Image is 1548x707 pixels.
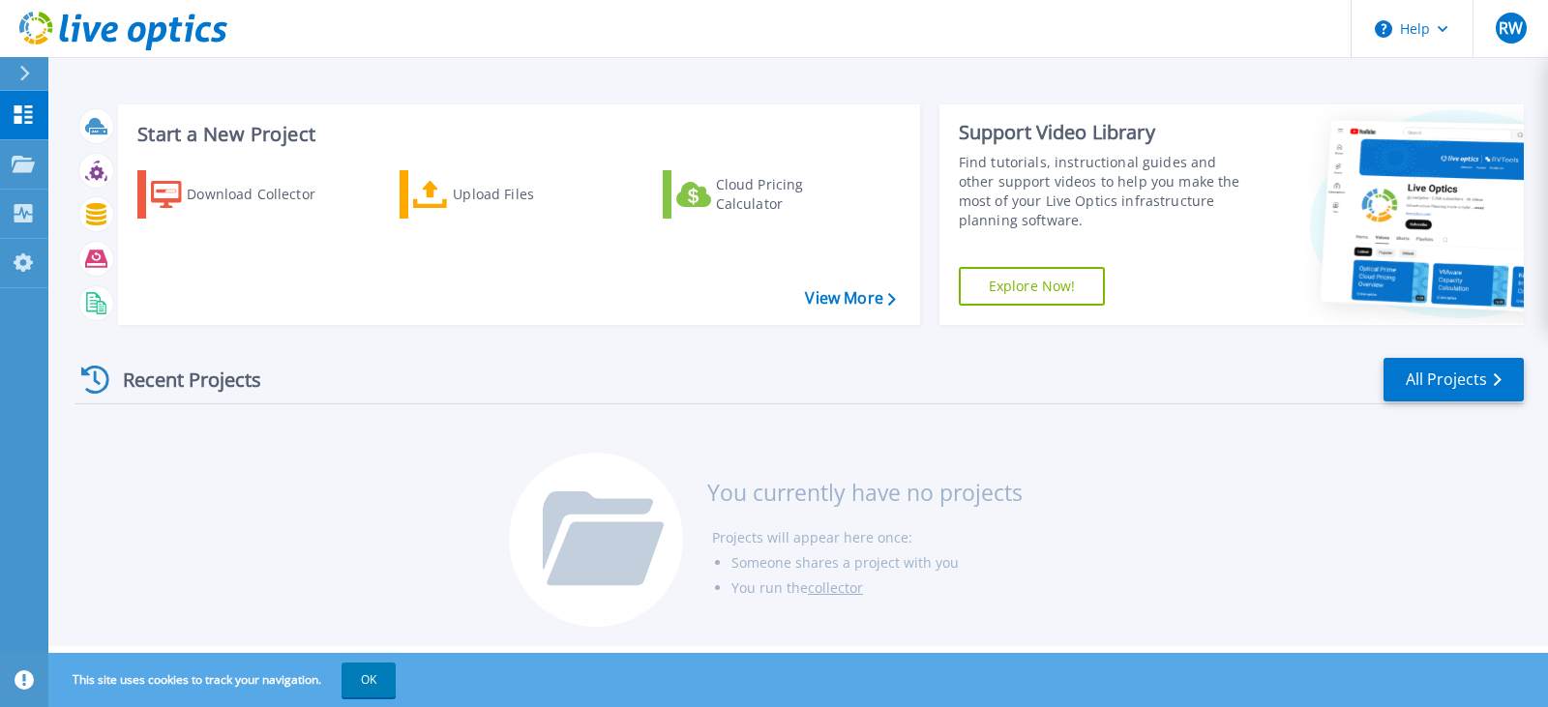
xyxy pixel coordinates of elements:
a: All Projects [1384,358,1524,401]
div: Cloud Pricing Calculator [716,175,871,214]
a: View More [805,289,895,308]
div: Download Collector [187,175,342,214]
div: Upload Files [453,175,608,214]
div: Recent Projects [74,356,287,403]
a: collector [808,578,863,597]
li: Projects will appear here once: [712,525,1023,550]
span: This site uses cookies to track your navigation. [53,663,396,697]
li: Someone shares a project with you [731,550,1023,575]
li: You run the [731,575,1023,601]
a: Explore Now! [959,267,1106,306]
div: Find tutorials, instructional guides and other support videos to help you make the most of your L... [959,153,1253,230]
h3: Start a New Project [137,124,895,145]
a: Cloud Pricing Calculator [663,170,878,219]
button: OK [342,663,396,697]
a: Upload Files [400,170,615,219]
div: Support Video Library [959,120,1253,145]
h3: You currently have no projects [707,482,1023,503]
span: RW [1499,20,1523,36]
a: Download Collector [137,170,353,219]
